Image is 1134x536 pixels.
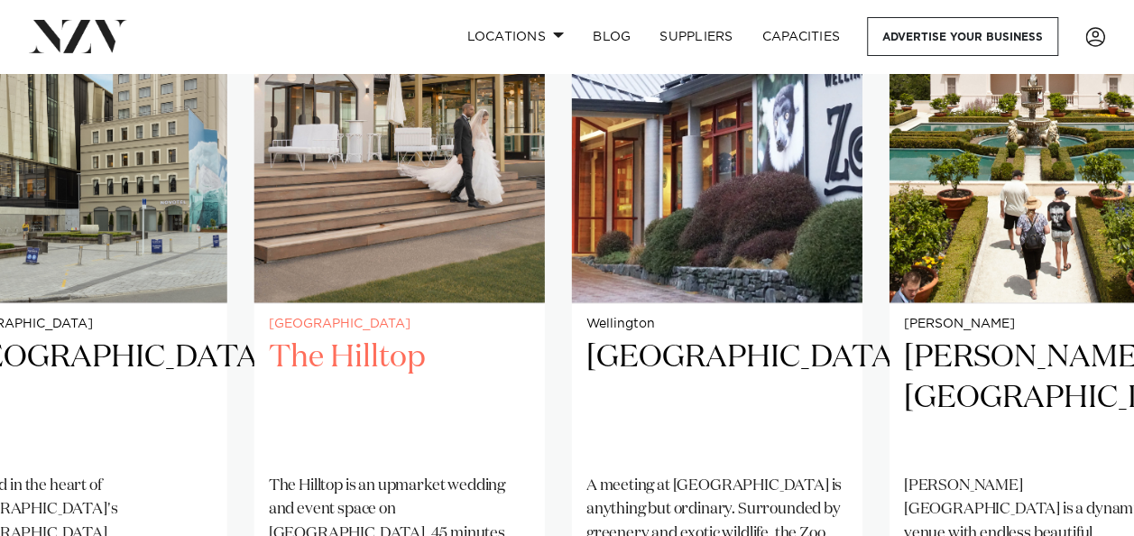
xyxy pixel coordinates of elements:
[29,20,127,52] img: nzv-logo.png
[586,337,848,459] h2: [GEOGRAPHIC_DATA]
[586,318,848,331] small: Wellington
[645,17,747,56] a: SUPPLIERS
[269,318,530,331] small: [GEOGRAPHIC_DATA]
[748,17,855,56] a: Capacities
[269,337,530,459] h2: The Hilltop
[867,17,1058,56] a: Advertise your business
[578,17,645,56] a: BLOG
[452,17,578,56] a: Locations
